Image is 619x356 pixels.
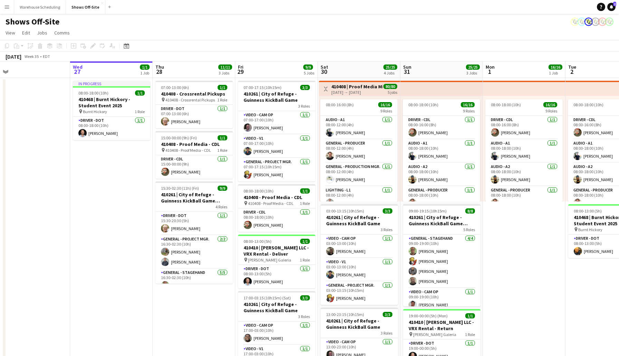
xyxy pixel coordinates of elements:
[578,18,586,26] app-user-avatar: Labor Coordinator
[216,204,227,209] span: 4 Roles
[403,163,480,186] app-card-role: Audio - A21/108:00-18:00 (10h)[PERSON_NAME]
[321,281,398,305] app-card-role: General - Project Mgr.1/103:00-13:15 (10h15m)[PERSON_NAME]
[573,102,603,107] span: 08:00-18:00 (10h)
[73,117,150,140] app-card-role: Driver - DOT1/108:00-18:00 (10h)[PERSON_NAME]
[155,155,233,179] app-card-role: Driver - CDL1/115:00-00:00 (9h)[PERSON_NAME]
[217,97,227,102] span: 1 Role
[486,64,495,70] span: Mon
[403,204,480,306] app-job-card: 09:00-19:15 (10h15m)8/8410261 | City of Refuge - Guinness KickBall Game Load Out5 RolesGeneral - ...
[300,201,310,206] span: 1 Role
[37,30,47,36] span: Jobs
[135,90,145,96] span: 1/1
[463,227,475,232] span: 5 Roles
[155,181,233,284] app-job-card: 15:30-02:30 (11h) (Fri)9/9410261 | City of Refuge - Guinness KickBall Game Load In4 RolesDriver -...
[408,102,438,107] span: 08:00-18:00 (10h)
[303,65,313,70] span: 9/9
[549,70,562,76] div: 1 Job
[155,191,233,204] h3: 410261 | City of Refuge - Guinness KickBall Game Load In
[237,68,244,76] span: 29
[381,227,392,232] span: 3 Roles
[403,235,480,288] app-card-role: General - Stagehand4/409:00-19:00 (10h)[PERSON_NAME][PERSON_NAME][PERSON_NAME][PERSON_NAME]
[485,99,563,201] div: 08:00-18:00 (10h)16/169 RolesDriver - CDL1/108:00-16:00 (8h)[PERSON_NAME]Audio - A11/108:00-18:00...
[320,99,398,201] app-job-card: 08:00-16:00 (8h)16/169 RolesAudio - A11/108:00-12:00 (4h)[PERSON_NAME]General - Producer1/108:00-...
[238,265,315,288] app-card-role: Driver - DOT1/108:00-13:00 (5h)[PERSON_NAME]
[165,148,211,153] span: 410408 - Proof Media - CDL
[155,105,233,128] app-card-role: Driver - DOT1/107:00-13:00 (6h)[PERSON_NAME]
[543,102,557,107] span: 16/16
[155,91,233,97] h3: 410408 - Crossrental Pickups
[568,64,576,70] span: Tue
[300,188,310,194] span: 1/1
[238,322,315,345] app-card-role: Video - Cam Op1/117:00-03:00 (10h)[PERSON_NAME]
[613,2,616,6] span: 2
[491,102,521,107] span: 08:00-18:00 (10h)
[155,81,233,128] app-job-card: 07:00-13:00 (6h)1/1410408 - Crossrental Pickups 410408 - Crossrental Pickups1 RoleDriver - DOT1/1...
[219,70,232,76] div: 3 Jobs
[6,53,21,60] div: [DATE]
[321,235,398,258] app-card-role: Video - Cam Op1/103:00-13:00 (10h)[PERSON_NAME]
[485,163,563,186] app-card-role: Audio - A21/108:00-18:00 (10h)[PERSON_NAME]
[72,68,83,76] span: 27
[321,64,328,70] span: Sat
[403,116,480,139] app-card-role: Driver - CDL1/108:00-16:00 (8h)[PERSON_NAME]
[238,184,315,232] app-job-card: 08:00-18:00 (10h)1/1410408 - Proof Media - CDL 410408 - Proof Media - CDL1 RoleDriver - CDL1/108:...
[218,65,232,70] span: 11/11
[485,116,563,139] app-card-role: Driver - CDL1/108:00-16:00 (8h)[PERSON_NAME]
[607,3,616,11] a: 2
[244,85,282,90] span: 07:00-17:15 (10h15m)
[326,208,364,214] span: 03:00-13:15 (10h15m)
[300,239,310,244] span: 1/1
[549,65,562,70] span: 16/16
[403,186,480,210] app-card-role: General - Producer1/108:00-18:00 (10h)[PERSON_NAME]
[218,135,227,140] span: 1/1
[154,68,164,76] span: 28
[244,239,272,244] span: 08:00-13:00 (5h)
[244,188,274,194] span: 08:00-18:00 (10h)
[6,17,59,27] h1: Shows Off-Site
[43,54,50,59] div: EDT
[3,28,18,37] a: View
[22,30,30,36] span: Edit
[326,102,354,107] span: 08:00-16:00 (8h)
[19,28,33,37] a: Edit
[413,332,456,337] span: [PERSON_NAME] Galeria
[23,54,40,59] span: Week 35
[545,108,557,113] span: 9 Roles
[300,295,310,300] span: 3/3
[140,70,149,76] div: 1 Job
[238,235,315,288] app-job-card: 08:00-13:00 (5h)1/1410410 | [PERSON_NAME] LLC - VRX Rental - Deliver [PERSON_NAME] Galeria1 RoleD...
[238,111,315,135] app-card-role: Video - Cam Op1/107:00-17:00 (10h)[PERSON_NAME]
[380,108,392,113] span: 9 Roles
[298,314,310,319] span: 3 Roles
[321,258,398,281] app-card-role: Video - V11/103:00-13:00 (10h)[PERSON_NAME]
[321,204,398,305] div: 03:00-13:15 (10h15m)3/3410261 | City of Refuge - Guinness KickBall Game3 RolesVideo - Cam Op1/103...
[155,235,233,269] app-card-role: General - Project Mgr.2/216:30-02:30 (10h)[PERSON_NAME][PERSON_NAME]
[155,64,164,70] span: Thu
[584,18,593,26] app-user-avatar: Labor Coordinator
[331,83,383,90] h3: 410408 | Proof Media Mix - Virgin Cruise 2025
[321,214,398,227] h3: 410261 | City of Refuge - Guinness KickBall Game
[591,18,600,26] app-user-avatar: Labor Coordinator
[403,288,480,311] app-card-role: Video - Cam Op1/109:00-19:00 (10h)[PERSON_NAME]
[465,208,475,214] span: 8/8
[238,245,315,257] h3: 410410 | [PERSON_NAME] LLC - VRX Rental - Deliver
[238,301,315,314] h3: 410261 | City of Refuge - Guinness KickBall Game
[238,158,315,181] app-card-role: General - Project Mgr.1/107:00-17:15 (10h15m)[PERSON_NAME]
[73,64,83,70] span: Wed
[402,68,411,76] span: 31
[378,102,392,107] span: 16/16
[465,313,475,318] span: 1/1
[466,65,480,70] span: 25/25
[463,108,475,113] span: 9 Roles
[161,186,199,191] span: 15:30-02:30 (11h) (Fri)
[14,0,66,14] button: Warehouse Scheduling
[300,85,310,90] span: 3/3
[155,131,233,179] app-job-card: 15:00-00:00 (9h) (Fri)1/1410408 - Proof Media - CDL 410408 - Proof Media - CDL1 RoleDriver - CDL1...
[605,18,613,26] app-user-avatar: Labor Coordinator
[6,30,15,36] span: View
[155,212,233,235] app-card-role: Driver - DOT1/115:30-20:30 (5h)[PERSON_NAME]
[161,135,197,140] span: 15:00-00:00 (9h) (Fri)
